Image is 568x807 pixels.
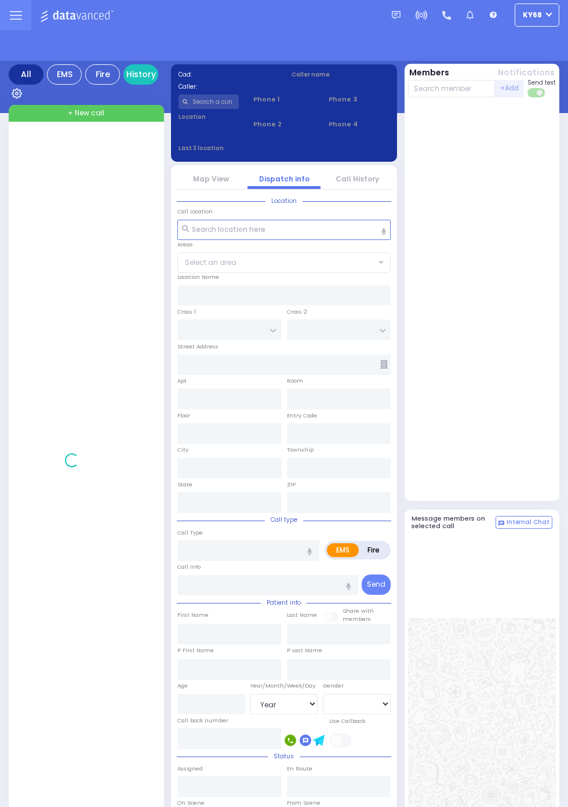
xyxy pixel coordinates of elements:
[177,343,219,351] label: Street Address
[329,94,389,104] span: Phone 3
[250,682,318,690] div: Year/Month/Week/Day
[287,446,314,454] label: Township
[123,64,158,85] a: History
[47,64,82,85] div: EMS
[253,94,314,104] span: Phone 1
[177,481,192,489] label: State
[362,575,391,595] button: Send
[177,377,187,385] label: Apt
[498,521,504,526] img: comment-alt.png
[185,257,236,268] span: Select an area
[292,70,390,79] label: Caller name
[68,108,104,118] span: + New call
[40,8,117,23] img: Logo
[327,543,359,557] label: EMS
[253,119,314,129] span: Phone 2
[287,765,312,773] label: En Route
[179,94,239,109] input: Search a contact
[177,611,209,619] label: First Name
[329,119,389,129] span: Phone 4
[343,607,374,615] small: Share with
[412,515,496,530] h5: Message members on selected call
[287,611,317,619] label: Last Name
[527,78,556,87] span: Send text
[287,799,321,807] label: From Scene
[268,752,300,761] span: Status
[507,518,549,526] span: Internal Chat
[177,646,214,655] label: P First Name
[287,481,296,489] label: ZIP
[496,516,552,529] button: Internal Chat
[177,241,193,249] label: Areas
[177,799,205,807] label: On Scene
[177,308,196,316] label: Cross 1
[259,174,310,184] a: Dispatch info
[177,529,203,537] label: Call Type
[179,144,285,152] label: Last 3 location
[85,64,120,85] div: Fire
[408,80,496,97] input: Search member
[392,11,400,20] img: message.svg
[179,70,277,79] label: Cad:
[287,308,307,316] label: Cross 2
[287,412,317,420] label: Entry Code
[177,220,391,241] input: Search location here
[177,765,203,773] label: Assigned
[265,197,303,205] span: Location
[323,682,344,690] label: Gender
[177,717,228,725] label: Call back number
[177,563,201,571] label: Call Info
[179,82,277,91] label: Caller:
[261,598,307,607] span: Patient info
[9,64,43,85] div: All
[177,208,213,216] label: Call Location
[343,615,371,623] span: members
[287,646,322,655] label: P Last Name
[177,446,188,454] label: City
[177,273,219,281] label: Location Name
[498,67,555,79] button: Notifications
[193,174,229,184] a: Map View
[287,377,303,385] label: Room
[380,360,388,369] span: Other building occupants
[265,515,303,524] span: Call type
[177,412,190,420] label: Floor
[329,717,365,725] label: Use Callback
[179,112,239,121] label: Location
[527,87,546,99] label: Turn off text
[409,67,449,79] button: Members
[515,3,559,27] button: ky68
[177,682,188,690] label: Age
[336,174,379,184] a: Call History
[358,543,389,557] label: Fire
[523,10,542,20] span: ky68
